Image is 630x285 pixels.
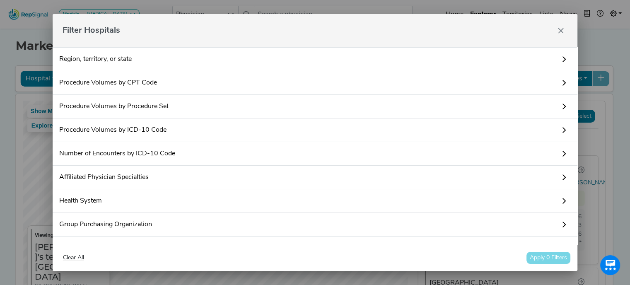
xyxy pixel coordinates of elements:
[53,95,578,118] a: Procedure Volumes by Procedure Set
[53,118,578,142] a: Procedure Volumes by ICD-10 Code
[554,24,567,37] button: Close
[53,142,578,166] a: Number of Encounters by ICD-10 Code
[53,237,578,260] a: Operating Rooms
[53,213,578,237] a: Group Purchasing Organization
[53,47,578,71] a: Region, territory, or state
[53,71,578,95] a: Procedure Volumes by CPT Code
[59,251,88,264] button: Clear All
[53,166,578,189] a: Affiliated Physician Specialties
[53,189,578,213] a: Health System
[63,24,120,37] span: Filter Hospitals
